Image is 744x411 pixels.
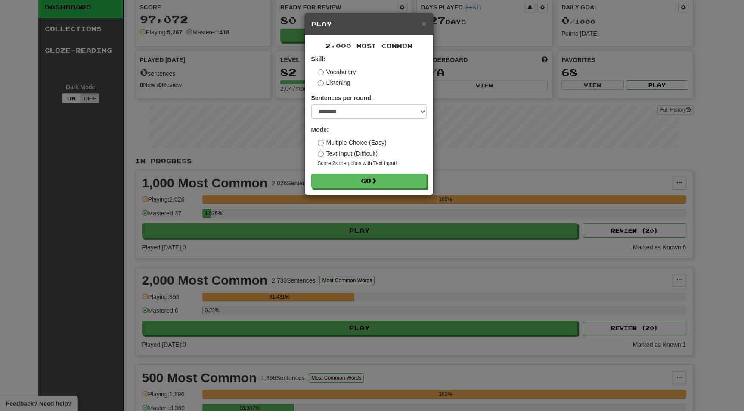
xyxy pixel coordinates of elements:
[318,160,427,167] small: Score 2x the points with Text Input !
[318,149,378,158] label: Text Input (Difficult)
[318,138,387,147] label: Multiple Choice (Easy)
[311,126,329,133] strong: Mode:
[325,42,412,50] span: 2,000 Most Common
[311,174,427,188] button: Go
[421,19,426,28] span: ×
[311,93,373,102] label: Sentences per round:
[318,69,324,75] input: Vocabulary
[318,80,324,86] input: Listening
[421,19,426,28] button: Close
[318,151,324,157] input: Text Input (Difficult)
[311,20,427,28] h5: Play
[311,56,325,62] strong: Skill:
[318,78,350,87] label: Listening
[318,140,324,146] input: Multiple Choice (Easy)
[318,68,356,76] label: Vocabulary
